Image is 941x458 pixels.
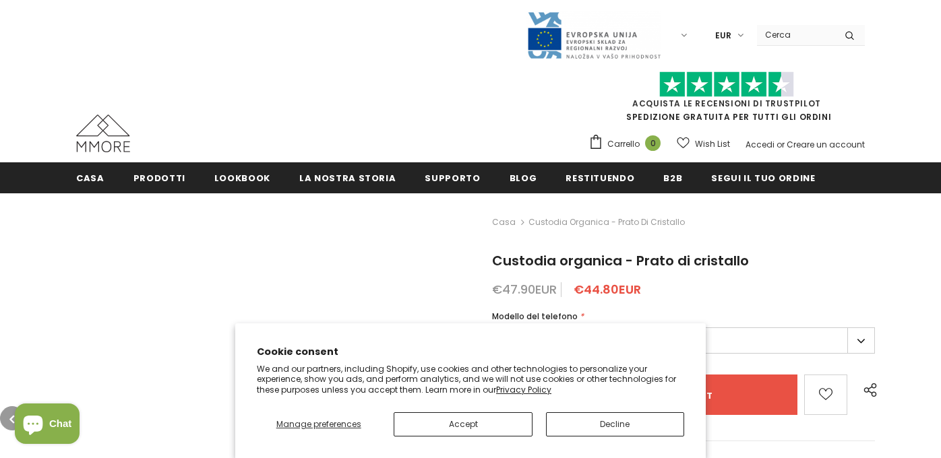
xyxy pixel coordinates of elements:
span: Manage preferences [276,418,361,430]
a: Blog [510,162,537,193]
a: Wish List [677,132,730,156]
a: Accedi [746,139,775,150]
input: Search Site [757,25,834,44]
span: Segui il tuo ordine [711,172,815,185]
a: Creare un account [787,139,865,150]
span: Restituendo [566,172,634,185]
span: 0 [645,135,661,151]
a: Segui il tuo ordine [711,162,815,193]
span: B2B [663,172,682,185]
a: Lookbook [214,162,270,193]
img: Javni Razpis [526,11,661,60]
span: Carrello [607,137,640,151]
a: Casa [492,214,516,230]
img: Fidati di Pilot Stars [659,71,794,98]
a: Prodotti [133,162,185,193]
span: Lookbook [214,172,270,185]
img: Casi MMORE [76,115,130,152]
span: Prodotti [133,172,185,185]
a: supporto [425,162,480,193]
button: Manage preferences [257,412,380,436]
span: or [777,139,785,150]
a: La nostra storia [299,162,396,193]
a: Javni Razpis [526,29,661,40]
span: €47.90EUR [492,281,557,298]
span: La nostra storia [299,172,396,185]
span: Casa [76,172,104,185]
button: Accept [394,412,532,436]
h2: Cookie consent [257,345,684,359]
a: Restituendo [566,162,634,193]
button: Decline [546,412,684,436]
a: B2B [663,162,682,193]
span: Blog [510,172,537,185]
p: We and our partners, including Shopify, use cookies and other technologies to personalize your ex... [257,364,684,395]
a: Casa [76,162,104,193]
inbox-online-store-chat: Shopify online store chat [11,403,84,447]
span: Wish List [695,137,730,151]
span: €44.80EUR [574,281,641,298]
a: Carrello 0 [588,134,667,154]
span: Custodia organica - Prato di cristallo [528,214,685,230]
span: Custodia organica - Prato di cristallo [492,251,749,270]
span: Modello del telefono [492,310,578,322]
span: SPEDIZIONE GRATUITA PER TUTTI GLI ORDINI [588,77,865,123]
span: supporto [425,172,480,185]
a: Acquista le recensioni di TrustPilot [632,98,821,109]
a: Privacy Policy [496,384,551,395]
span: EUR [715,29,731,42]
